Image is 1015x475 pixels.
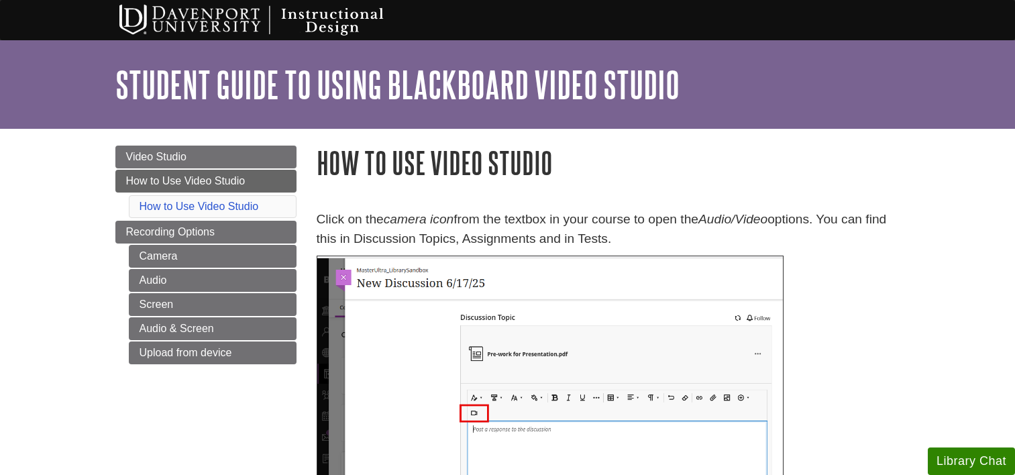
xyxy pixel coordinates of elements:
[109,3,431,37] img: Davenport University Instructional Design
[126,175,246,187] span: How to Use Video Studio
[115,221,297,244] a: Recording Options
[129,293,297,316] a: Screen
[115,146,297,364] div: Guide Page Menu
[129,317,297,340] a: Audio & Screen
[126,226,215,237] span: Recording Options
[129,341,297,364] a: Upload from device
[129,245,297,268] a: Camera
[698,212,767,226] em: Audio/Video
[115,170,297,193] a: How to Use Video Studio
[384,212,454,226] em: camera icon
[115,146,297,168] a: Video Studio
[126,151,186,162] span: Video Studio
[928,447,1015,475] button: Library Chat
[115,64,680,105] a: Student Guide to Using Blackboard Video Studio
[129,269,297,292] a: Audio
[317,210,900,249] p: Click on the from the textbox in your course to open the options. You can find this in Discussion...
[140,201,259,212] a: How to Use Video Studio
[317,146,900,180] h1: How to Use Video Studio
